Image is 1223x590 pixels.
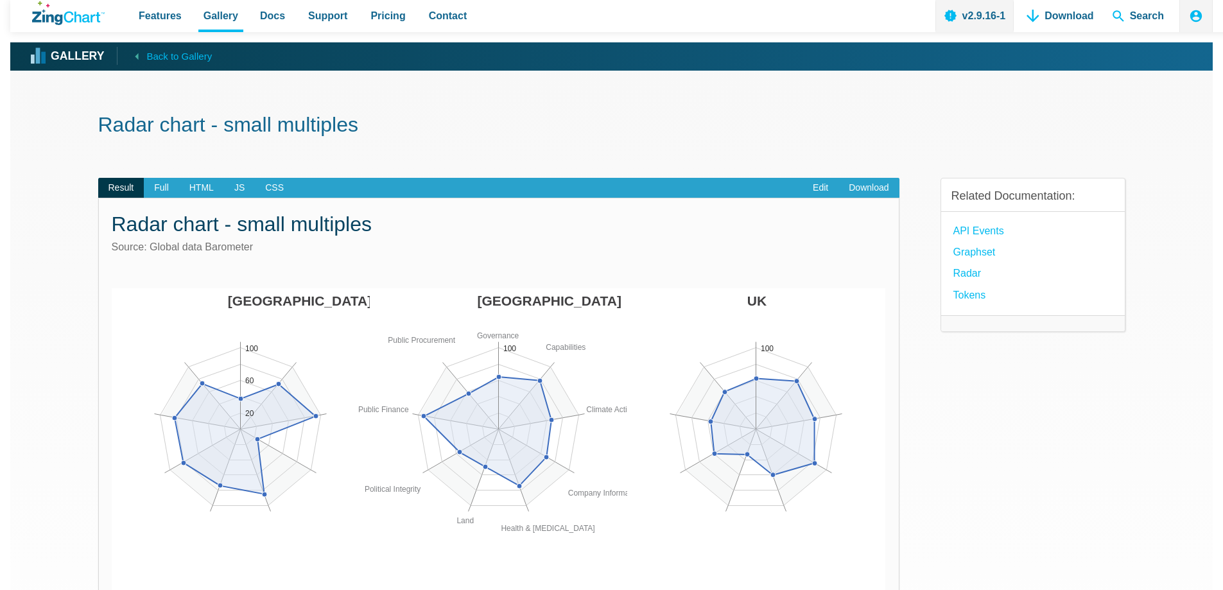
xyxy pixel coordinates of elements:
a: Edit [802,178,838,198]
span: JS [224,178,255,198]
a: API Events [953,222,1004,239]
a: Back to Gallery [117,47,212,65]
a: Tokens [953,286,986,304]
span: Full [144,178,179,198]
span: HTML [179,178,224,198]
p: Source: Global data Barometer [112,237,886,257]
span: Back to Gallery [146,48,212,65]
span: CSS [255,178,294,198]
h3: Related Documentation: [951,189,1115,204]
a: ZingChart Logo. Click to return to the homepage [32,1,105,25]
a: Gallery [32,47,104,66]
span: Features [139,7,182,24]
strong: Gallery [51,51,104,62]
span: Support [308,7,347,24]
span: Contact [429,7,467,24]
tspan: UK [747,293,766,308]
span: Pricing [370,7,405,24]
span: Result [98,178,144,198]
tspan: 100 [761,344,774,353]
p: Radar chart - small multiples [112,211,886,237]
span: Gallery [204,7,238,24]
a: Download [838,178,899,198]
span: Docs [260,7,285,24]
a: Radar [953,265,982,282]
a: Graphset [953,243,996,261]
h1: Radar chart - small multiples [98,112,1125,141]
